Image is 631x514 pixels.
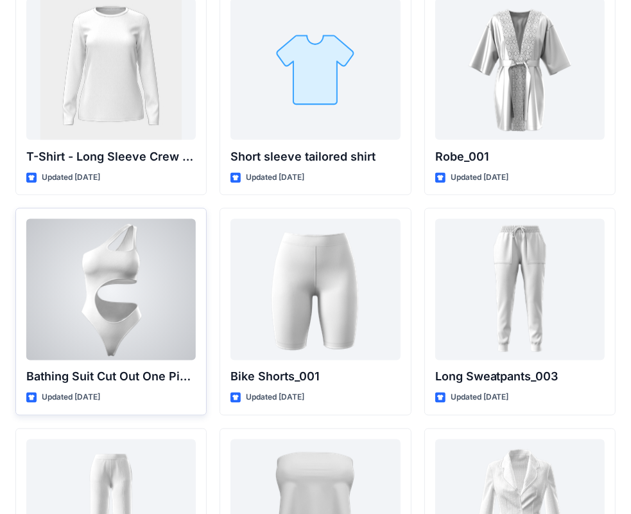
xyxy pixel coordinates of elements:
[26,148,196,166] p: T-Shirt - Long Sleeve Crew Neck
[230,368,400,386] p: Bike Shorts_001
[435,368,605,386] p: Long Sweatpants_003
[451,171,509,184] p: Updated [DATE]
[230,219,400,360] a: Bike Shorts_001
[435,219,605,360] a: Long Sweatpants_003
[26,219,196,360] a: Bathing Suit Cut Out One Piece_001
[246,391,304,405] p: Updated [DATE]
[42,391,100,405] p: Updated [DATE]
[26,368,196,386] p: Bathing Suit Cut Out One Piece_001
[451,391,509,405] p: Updated [DATE]
[230,148,400,166] p: Short sleeve tailored shirt
[246,171,304,184] p: Updated [DATE]
[42,171,100,184] p: Updated [DATE]
[435,148,605,166] p: Robe_001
